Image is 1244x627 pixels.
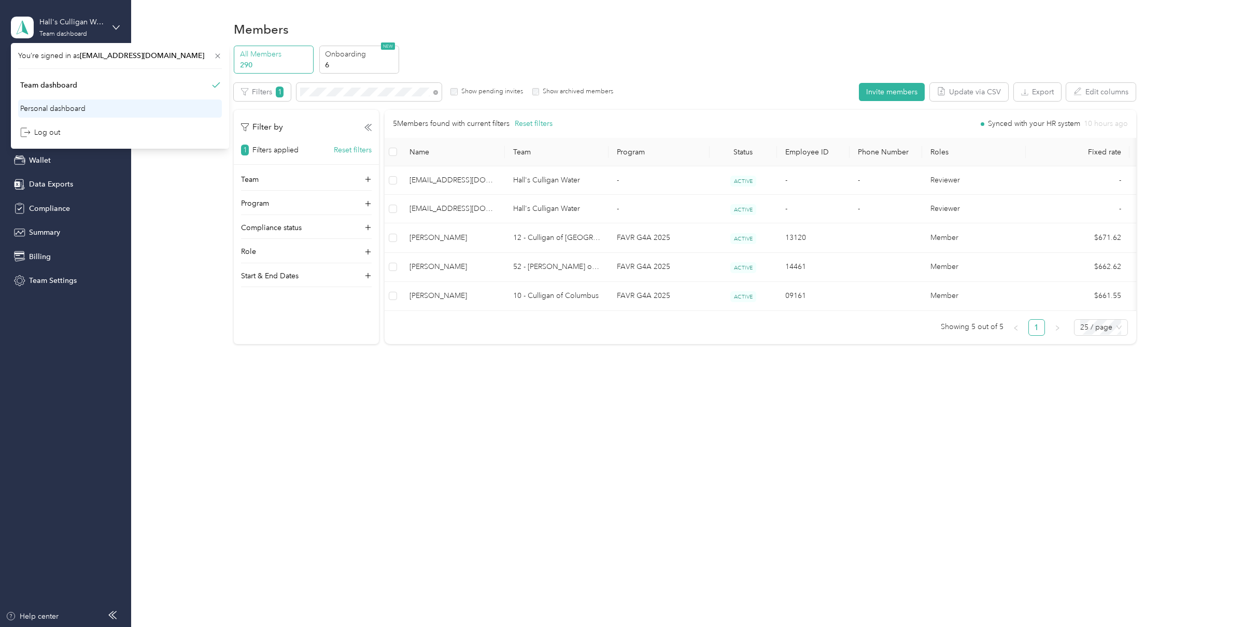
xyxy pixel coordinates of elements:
[922,195,1026,223] td: Reviewer
[1026,195,1129,223] td: -
[1013,325,1019,331] span: left
[276,87,284,97] span: 1
[240,60,310,70] p: 290
[730,176,756,187] span: ACTIVE
[1026,282,1129,311] td: $661.55
[18,50,222,61] span: You’re signed in as
[1066,83,1136,101] button: Edit columns
[409,290,497,302] span: [PERSON_NAME]
[401,223,505,252] td: David Brewer
[29,179,73,190] span: Data Exports
[609,253,710,282] td: FAVR G4A 2025
[922,138,1026,166] th: Roles
[241,246,256,257] p: Role
[922,253,1026,282] td: Member
[20,103,86,114] div: Personal dashboard
[609,166,710,195] td: -
[730,262,756,273] span: ACTIVE
[29,227,60,238] span: Summary
[241,121,283,134] p: Filter by
[409,148,497,156] span: Name
[609,195,710,223] td: -
[39,31,87,37] div: Team dashboard
[922,223,1026,252] td: Member
[409,232,497,244] span: [PERSON_NAME]
[241,222,302,233] p: Compliance status
[1008,319,1024,336] li: Previous Page
[1129,223,1233,252] td: 15,000 mi
[850,138,922,166] th: Phone Number
[1129,253,1233,282] td: 15,000 mi
[401,138,505,166] th: Name
[80,51,204,60] span: [EMAIL_ADDRESS][DOMAIN_NAME]
[409,175,497,186] span: [EMAIL_ADDRESS][DOMAIN_NAME]
[609,223,710,252] td: FAVR G4A 2025
[401,195,505,223] td: favr2+hallswater@everlance.com
[505,138,609,166] th: Team
[334,145,372,155] button: Reset filters
[1186,569,1244,627] iframe: Everlance-gr Chat Button Frame
[234,24,289,35] h1: Members
[730,233,756,244] span: ACTIVE
[241,198,269,209] p: Program
[539,87,613,96] label: Show archived members
[39,17,104,27] div: Hall's Culligan Water
[240,49,310,60] p: All Members
[241,145,249,155] span: 1
[241,270,299,281] p: Start & End Dates
[1026,138,1129,166] th: Fixed rate
[941,319,1003,335] span: Showing 5 out of 5
[241,174,259,185] p: Team
[505,195,609,223] td: Hall's Culligan Water
[505,253,609,282] td: 52 - Culligan of Sylmar Sales Manager (Resi)
[20,80,77,91] div: Team dashboard
[29,203,70,214] span: Compliance
[730,291,756,302] span: ACTIVE
[6,611,59,622] button: Help center
[252,145,299,155] p: Filters applied
[922,166,1026,195] td: Reviewer
[1026,223,1129,252] td: $671.62
[777,282,850,311] td: 09161
[409,203,497,215] span: [EMAIL_ADDRESS][DOMAIN_NAME]
[1129,138,1233,166] th: Annual business miles
[1014,83,1061,101] button: Export
[401,282,505,311] td: Robert Werner
[381,42,395,50] span: NEW
[29,275,77,286] span: Team Settings
[29,251,51,262] span: Billing
[777,195,850,223] td: -
[1028,319,1045,336] li: 1
[409,261,497,273] span: [PERSON_NAME]
[609,138,710,166] th: Program
[1080,320,1122,335] span: 25 / page
[393,118,510,130] p: 5 Members found with current filters
[1008,319,1024,336] button: left
[1129,282,1233,311] td: 15,000 mi
[505,282,609,311] td: 10 - Culligan of Columbus
[1084,120,1128,127] span: 10 hours ago
[777,253,850,282] td: 14461
[710,138,777,166] th: Status
[325,60,395,70] p: 6
[1026,166,1129,195] td: -
[859,83,925,101] button: Invite members
[29,155,51,166] span: Wallet
[505,166,609,195] td: Hall's Culligan Water
[1049,319,1066,336] button: right
[777,138,850,166] th: Employee ID
[1049,319,1066,336] li: Next Page
[777,223,850,252] td: 13120
[777,166,850,195] td: -
[858,204,860,213] span: -
[1026,253,1129,282] td: $662.62
[858,176,860,184] span: -
[515,118,553,130] button: Reset filters
[401,166,505,195] td: favr1+hallswater@everlance.com
[1029,320,1044,335] a: 1
[922,282,1026,311] td: Member
[988,120,1080,127] span: Synced with your HR system
[609,282,710,311] td: FAVR G4A 2025
[401,253,505,282] td: Kayla Brewer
